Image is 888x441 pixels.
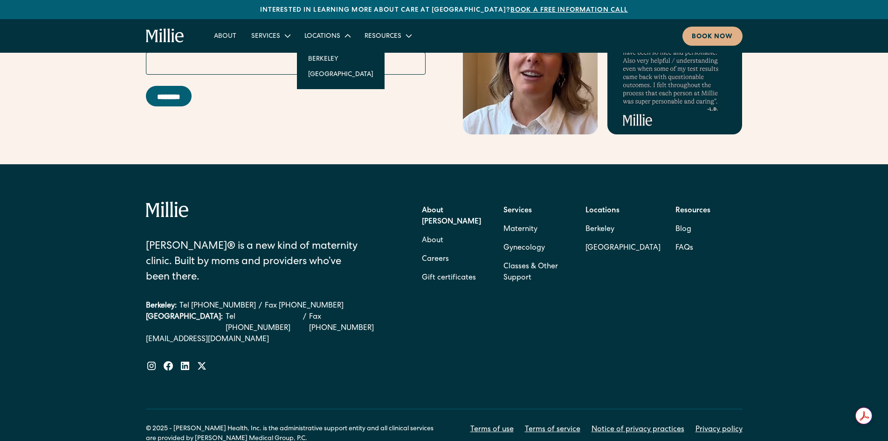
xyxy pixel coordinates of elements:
[244,28,297,43] div: Services
[422,250,449,269] a: Careers
[146,28,185,43] a: home
[675,207,710,215] strong: Resources
[503,220,537,239] a: Maternity
[179,301,256,312] a: Tel [PHONE_NUMBER]
[207,28,244,43] a: About
[365,32,401,42] div: Resources
[301,66,381,82] a: [GEOGRAPHIC_DATA]
[304,32,340,42] div: Locations
[503,207,532,215] strong: Services
[146,334,386,345] a: [EMAIL_ADDRESS][DOMAIN_NAME]
[146,301,177,312] div: Berkeley:
[675,220,691,239] a: Blog
[592,424,684,435] a: Notice of privacy practices
[303,312,306,334] div: /
[695,424,743,435] a: Privacy policy
[585,239,661,258] a: [GEOGRAPHIC_DATA]
[682,27,743,46] a: Book now
[259,301,262,312] div: /
[422,269,476,287] a: Gift certificates
[675,239,693,258] a: FAQs
[357,28,418,43] div: Resources
[503,239,545,258] a: Gynecology
[297,28,357,43] div: Locations
[692,32,733,42] div: Book now
[226,312,301,334] a: Tel [PHONE_NUMBER]
[146,312,223,334] div: [GEOGRAPHIC_DATA]:
[265,301,344,312] a: Fax [PHONE_NUMBER]
[309,312,386,334] a: Fax [PHONE_NUMBER]
[251,32,280,42] div: Services
[503,258,571,287] a: Classes & Other Support
[585,220,661,239] a: Berkeley
[422,207,481,226] strong: About [PERSON_NAME]
[297,43,385,89] nav: Locations
[301,51,381,66] a: Berkeley
[585,207,620,215] strong: Locations
[510,7,628,14] a: Book a free information call
[470,424,514,435] a: Terms of use
[146,239,365,286] div: [PERSON_NAME]® is a new kind of maternity clinic. Built by moms and providers who’ve been there.
[525,424,580,435] a: Terms of service
[422,231,443,250] a: About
